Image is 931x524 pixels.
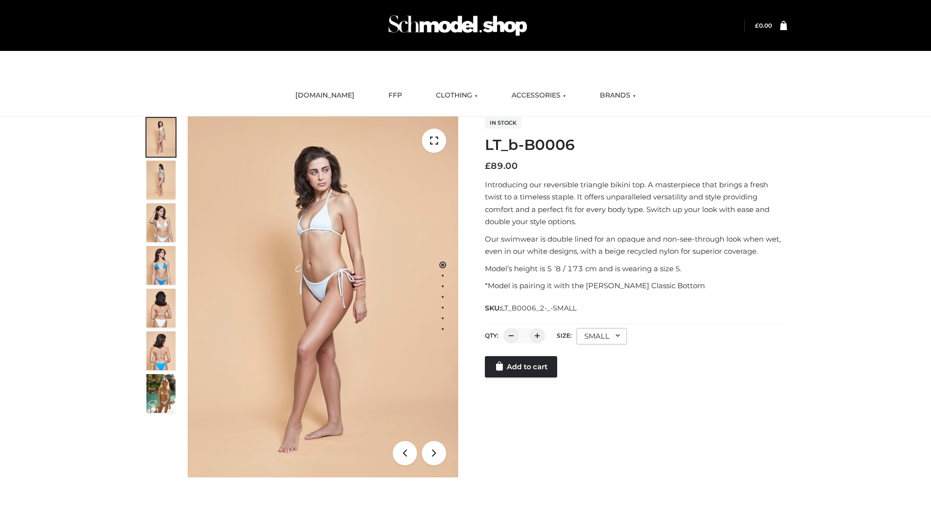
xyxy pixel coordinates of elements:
img: Arieltop_CloudNine_AzureSky2.jpg [146,374,176,413]
p: Model’s height is 5 ‘8 / 173 cm and is wearing a size S. [485,262,787,275]
span: £ [755,22,759,29]
a: [DOMAIN_NAME] [288,85,362,106]
bdi: 0.00 [755,22,772,29]
label: Size: [557,332,572,339]
p: Introducing our reversible triangle bikini top. A masterpiece that brings a fresh twist to a time... [485,179,787,228]
img: ArielClassicBikiniTop_CloudNine_AzureSky_OW114ECO_1-scaled.jpg [146,118,176,157]
label: QTY: [485,332,498,339]
img: ArielClassicBikiniTop_CloudNine_AzureSky_OW114ECO_3-scaled.jpg [146,203,176,242]
img: ArielClassicBikiniTop_CloudNine_AzureSky_OW114ECO_8-scaled.jpg [146,331,176,370]
div: SMALL [577,328,627,344]
a: FFP [381,85,409,106]
p: *Model is pairing it with the [PERSON_NAME] Classic Bottom [485,279,787,292]
a: ACCESSORIES [504,85,573,106]
img: Schmodel Admin 964 [385,6,530,45]
a: CLOTHING [429,85,485,106]
span: SKU: [485,302,578,314]
img: ArielClassicBikiniTop_CloudNine_AzureSky_OW114ECO_7-scaled.jpg [146,289,176,327]
img: ArielClassicBikiniTop_CloudNine_AzureSky_OW114ECO_1 [188,116,458,477]
span: In stock [485,117,521,129]
bdi: 89.00 [485,161,518,171]
span: £ [485,161,491,171]
h1: LT_b-B0006 [485,136,787,154]
a: Add to cart [485,356,557,377]
img: ArielClassicBikiniTop_CloudNine_AzureSky_OW114ECO_4-scaled.jpg [146,246,176,285]
img: ArielClassicBikiniTop_CloudNine_AzureSky_OW114ECO_2-scaled.jpg [146,161,176,199]
a: £0.00 [755,22,772,29]
a: BRANDS [593,85,643,106]
span: LT_B0006_2-_-SMALL [501,304,577,312]
p: Our swimwear is double lined for an opaque and non-see-through look when wet, even in our white d... [485,233,787,258]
